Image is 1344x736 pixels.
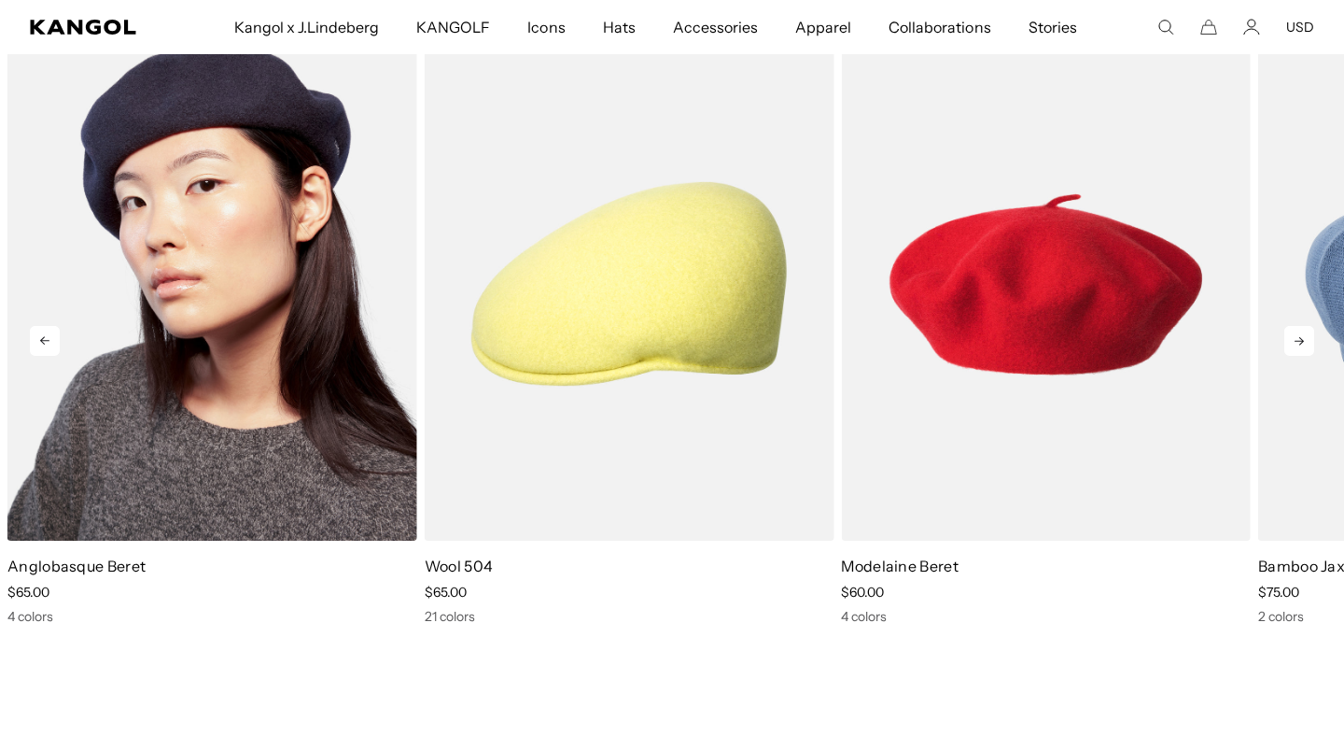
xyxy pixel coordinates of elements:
[7,557,146,575] a: Anglobasque Beret
[841,557,959,575] a: Modelaine Beret
[7,608,417,625] div: 4 colors
[841,584,884,601] span: $60.00
[7,27,417,542] img: Anglobasque Beret
[425,557,494,575] a: Wool 504
[833,27,1251,626] div: 5 of 5
[1200,19,1217,35] button: Cart
[841,27,1251,542] img: Modelaine Beret
[1286,19,1314,35] button: USD
[425,27,834,542] img: Wool 504
[1258,584,1299,601] span: $75.00
[7,584,49,601] span: $65.00
[425,584,467,601] span: $65.00
[417,27,834,626] div: 4 of 5
[30,20,153,35] a: Kangol
[1157,19,1174,35] summary: Search here
[841,608,1251,625] div: 4 colors
[1243,19,1260,35] a: Account
[425,608,834,625] div: 21 colors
